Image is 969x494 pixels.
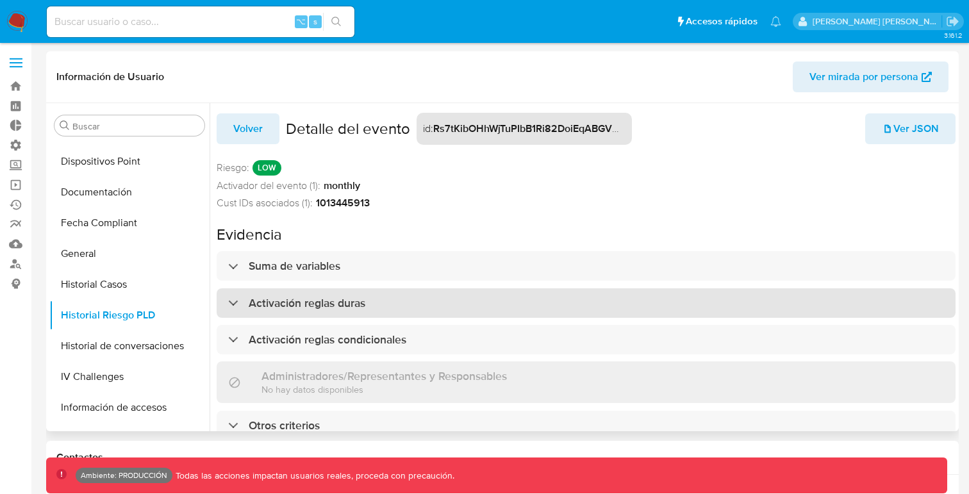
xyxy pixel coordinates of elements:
[249,418,320,432] h3: Otros criterios
[286,119,410,138] h2: Detalle del evento
[60,120,70,131] button: Buscar
[47,13,354,30] input: Buscar usuario o caso...
[49,300,210,331] button: Historial Riesgo PLD
[946,15,959,28] a: Salir
[217,161,249,175] span: Riesgo :
[313,15,317,28] span: s
[49,423,210,454] button: Insurtech
[56,451,948,464] h1: Contactos
[72,120,199,132] input: Buscar
[233,115,263,143] span: Volver
[249,333,406,347] h3: Activación reglas condicionales
[49,361,210,392] button: IV Challenges
[323,13,349,31] button: search-icon
[217,225,956,244] h2: Evidencia
[172,470,454,482] p: Todas las acciones impactan usuarios reales, proceda con precaución.
[81,473,167,478] p: Ambiente: PRODUCCIÓN
[316,196,370,210] strong: 1013445913
[423,122,433,136] span: id :
[865,113,956,144] button: Ver JSON
[49,331,210,361] button: Historial de conversaciones
[49,208,210,238] button: Fecha Compliant
[813,15,942,28] p: carolina.romo@mercadolibre.com.co
[686,15,758,28] span: Accesos rápidos
[809,62,918,92] span: Ver mirada por persona
[770,16,781,27] a: Notificaciones
[433,121,935,136] strong: Rs7tKibOHhWjTuPIbB1Ri82DoiEqABGVNcZQ3YTvEY9o5w8qZx0VsImkXVjk13kbQ1axlr7EOK8pCbYDB8jpwg==
[261,369,507,383] h3: Administradores/Representantes y Responsables
[249,296,365,310] h3: Activación reglas duras
[49,146,210,177] button: Dispositivos Point
[217,411,956,440] div: Otros criterios
[56,70,164,83] h1: Información de Usuario
[217,288,956,318] div: Activación reglas duras
[296,15,306,28] span: ⌥
[882,115,939,143] span: Ver JSON
[49,392,210,423] button: Información de accesos
[217,113,279,144] button: Volver
[324,179,360,193] strong: monthly
[217,251,956,281] div: Suma de variables
[49,177,210,208] button: Documentación
[49,269,210,300] button: Historial Casos
[217,361,956,403] div: Administradores/Representantes y ResponsablesNo hay datos disponibles
[217,196,313,210] span: Cust IDs asociados (1):
[261,383,507,395] p: No hay datos disponibles
[249,259,340,273] h3: Suma de variables
[793,62,948,92] button: Ver mirada por persona
[49,238,210,269] button: General
[217,179,320,193] span: Activador del evento (1):
[253,160,281,176] p: LOW
[217,325,956,354] div: Activación reglas condicionales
